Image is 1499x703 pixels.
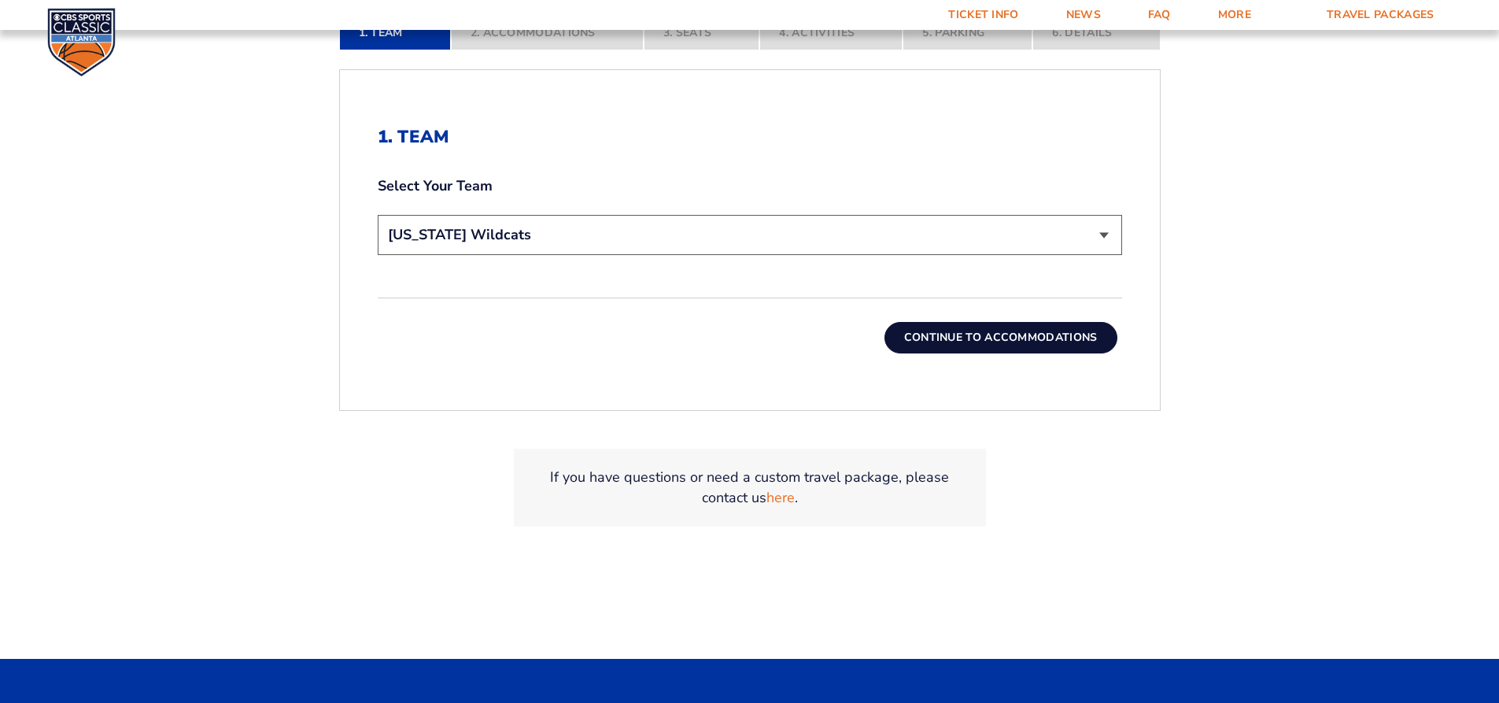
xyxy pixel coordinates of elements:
[533,468,967,507] p: If you have questions or need a custom travel package, please contact us .
[378,127,1122,147] h2: 1. Team
[378,176,1122,196] label: Select Your Team
[47,8,116,76] img: CBS Sports Classic
[884,322,1117,353] button: Continue To Accommodations
[766,488,795,508] a: here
